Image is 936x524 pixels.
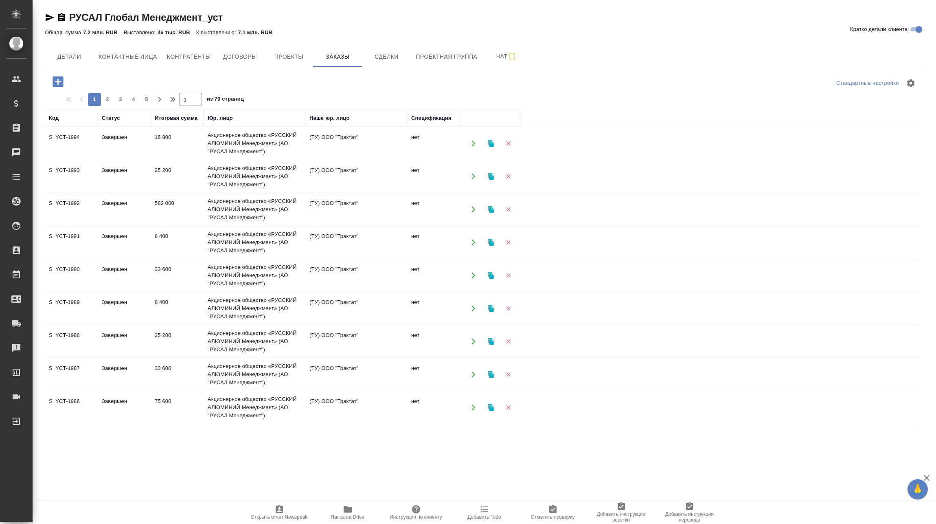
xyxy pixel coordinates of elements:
[487,51,526,62] span: Чат
[151,261,204,290] td: 33 600
[98,195,151,224] td: Завершен
[204,160,305,193] td: Акционерное общество «РУССКИЙ АЛЮМИНИЙ Менеджмент» (АО "РУСАЛ Менеджмент")
[407,195,460,224] td: нет
[482,333,499,350] button: Клонировать
[50,52,89,62] span: Детали
[305,393,407,422] td: (ТУ) ООО "Трактат"
[98,162,151,191] td: Завершен
[500,300,517,317] button: Удалить
[45,426,98,455] td: S_YCT-1985
[482,300,499,317] button: Клонировать
[407,393,460,422] td: нет
[465,135,482,152] button: Открыть
[407,129,460,158] td: нет
[482,267,499,284] button: Клонировать
[305,129,407,158] td: (ТУ) ООО "Трактат"
[98,393,151,422] td: Завершен
[69,12,223,23] a: РУСАЛ Глобал Менеджмент_уст
[57,13,66,22] button: Скопировать ссылку
[204,226,305,259] td: Акционерное общество «РУССКИЙ АЛЮМИНИЙ Менеджмент» (АО "РУСАЛ Менеджмент")
[98,228,151,257] td: Завершен
[367,52,406,62] span: Сделки
[407,228,460,257] td: нет
[98,327,151,356] td: Завершен
[151,162,204,191] td: 25 200
[151,228,204,257] td: 8 400
[98,129,151,158] td: Завершен
[127,95,140,103] span: 4
[500,168,517,185] button: Удалить
[45,261,98,290] td: S_YCT-1990
[834,77,901,90] div: split button
[309,114,350,122] div: Наше юр. лицо
[482,168,499,185] button: Клонировать
[49,114,59,122] div: Код
[482,399,499,416] button: Клонировать
[124,29,158,35] p: Выставлено:
[98,426,151,455] td: Завершен
[407,360,460,389] td: нет
[45,162,98,191] td: S_YCT-1993
[411,114,452,122] div: Спецификация
[45,13,55,22] button: Скопировать ссылку для ЯМессенджера
[45,360,98,389] td: S_YCT-1987
[911,481,925,498] span: 🙏
[318,52,357,62] span: Заказы
[151,294,204,323] td: 8 400
[416,52,477,62] span: Проектная группа
[482,366,499,383] button: Клонировать
[305,195,407,224] td: (ТУ) ООО "Трактат"
[407,162,460,191] td: нет
[158,29,196,35] p: 46 тыс. RUB
[167,52,211,62] span: Контрагенты
[482,201,499,218] button: Клонировать
[305,327,407,356] td: (ТУ) ООО "Трактат"
[465,333,482,350] button: Открыть
[407,294,460,323] td: нет
[151,360,204,389] td: 33 600
[204,424,305,457] td: Акционерное общество «РУССКИЙ АЛЮМИНИЙ Менеджмент» (АО "РУСАЛ Менеджмент")
[151,327,204,356] td: 25 200
[305,261,407,290] td: (ТУ) ООО "Трактат"
[45,195,98,224] td: S_YCT-1992
[207,94,244,106] span: из 79 страниц
[151,393,204,422] td: 75 600
[98,261,151,290] td: Завершен
[269,52,308,62] span: Проекты
[45,294,98,323] td: S_YCT-1989
[500,201,517,218] button: Удалить
[500,366,517,383] button: Удалить
[305,360,407,389] td: (ТУ) ООО "Трактат"
[204,358,305,391] td: Акционерное общество «РУССКИЙ АЛЮМИНИЙ Менеджмент» (АО "РУСАЛ Менеджмент")
[204,391,305,424] td: Акционерное общество «РУССКИЙ АЛЮМИНИЙ Менеджмент» (АО "РУСАЛ Менеджмент")
[465,399,482,416] button: Открыть
[99,52,157,62] span: Контактные лица
[482,234,499,251] button: Клонировать
[500,267,517,284] button: Удалить
[204,127,305,160] td: Акционерное общество «РУССКИЙ АЛЮМИНИЙ Менеджмент» (АО "РУСАЛ Менеджмент")
[407,426,460,455] td: нет
[305,294,407,323] td: (ТУ) ООО "Трактат"
[465,168,482,185] button: Открыть
[500,399,517,416] button: Удалить
[500,135,517,152] button: Удалить
[151,129,204,158] td: 16 800
[45,327,98,356] td: S_YCT-1988
[127,93,140,106] button: 4
[83,29,123,35] p: 7.2 млн. RUB
[208,114,233,122] div: Юр. лицо
[204,193,305,226] td: Акционерное общество «РУССКИЙ АЛЮМИНИЙ Менеджмент» (АО "РУСАЛ Менеджмент")
[114,93,127,106] button: 3
[500,234,517,251] button: Удалить
[101,93,114,106] button: 2
[305,426,407,455] td: (ТУ) ООО "Трактат"
[140,95,153,103] span: 5
[908,479,928,500] button: 🙏
[151,426,204,455] td: 8 400
[465,267,482,284] button: Открыть
[140,93,153,106] button: 5
[482,135,499,152] button: Клонировать
[196,29,238,35] p: К выставлению:
[507,52,517,62] svg: Подписаться
[465,366,482,383] button: Открыть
